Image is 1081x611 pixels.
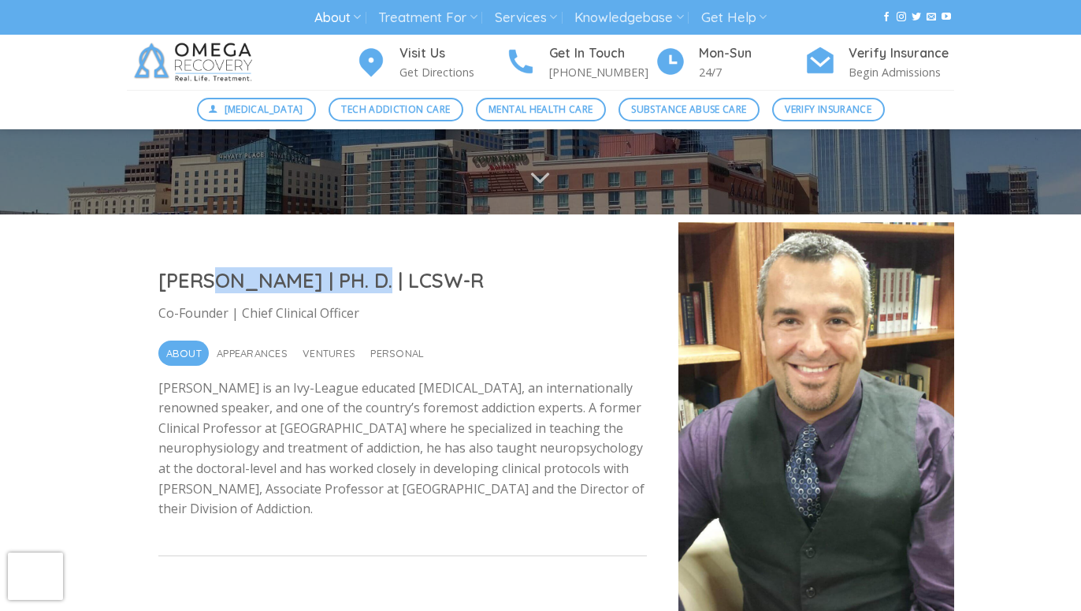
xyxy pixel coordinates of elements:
[927,12,936,23] a: Send us an email
[158,378,647,520] p: [PERSON_NAME] is an Ivy-League educated [MEDICAL_DATA], an internationally renowned speaker, and ...
[619,98,760,121] a: Substance Abuse Care
[225,102,303,117] span: [MEDICAL_DATA]
[849,63,954,81] p: Begin Admissions
[701,3,767,32] a: Get Help
[505,43,655,82] a: Get In Touch [PHONE_NUMBER]
[217,341,288,366] span: Appearances
[699,63,804,81] p: 24/7
[942,12,951,23] a: Follow on YouTube
[631,102,746,117] span: Substance Abuse Care
[511,158,570,199] button: Scroll for more
[772,98,885,121] a: Verify Insurance
[849,43,954,64] h4: Verify Insurance
[329,98,463,121] a: Tech Addiction Care
[378,3,477,32] a: Treatment For
[785,102,871,117] span: Verify Insurance
[166,341,202,366] span: About
[355,43,505,82] a: Visit Us Get Directions
[341,102,450,117] span: Tech Addiction Care
[882,12,891,23] a: Follow on Facebook
[303,341,355,366] span: Ventures
[912,12,921,23] a: Follow on Twitter
[699,43,804,64] h4: Mon-Sun
[158,304,647,324] p: Co-Founder | Chief Clinical Officer
[804,43,954,82] a: Verify Insurance Begin Admissions
[370,341,424,366] span: Personal
[549,63,655,81] p: [PHONE_NUMBER]
[476,98,606,121] a: Mental Health Care
[127,35,265,90] img: Omega Recovery
[897,12,906,23] a: Follow on Instagram
[549,43,655,64] h4: Get In Touch
[488,102,593,117] span: Mental Health Care
[314,3,361,32] a: About
[574,3,683,32] a: Knowledgebase
[197,98,317,121] a: [MEDICAL_DATA]
[399,43,505,64] h4: Visit Us
[399,63,505,81] p: Get Directions
[158,267,647,293] h2: [PERSON_NAME] | PH. D. | LCSW-R
[495,3,557,32] a: Services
